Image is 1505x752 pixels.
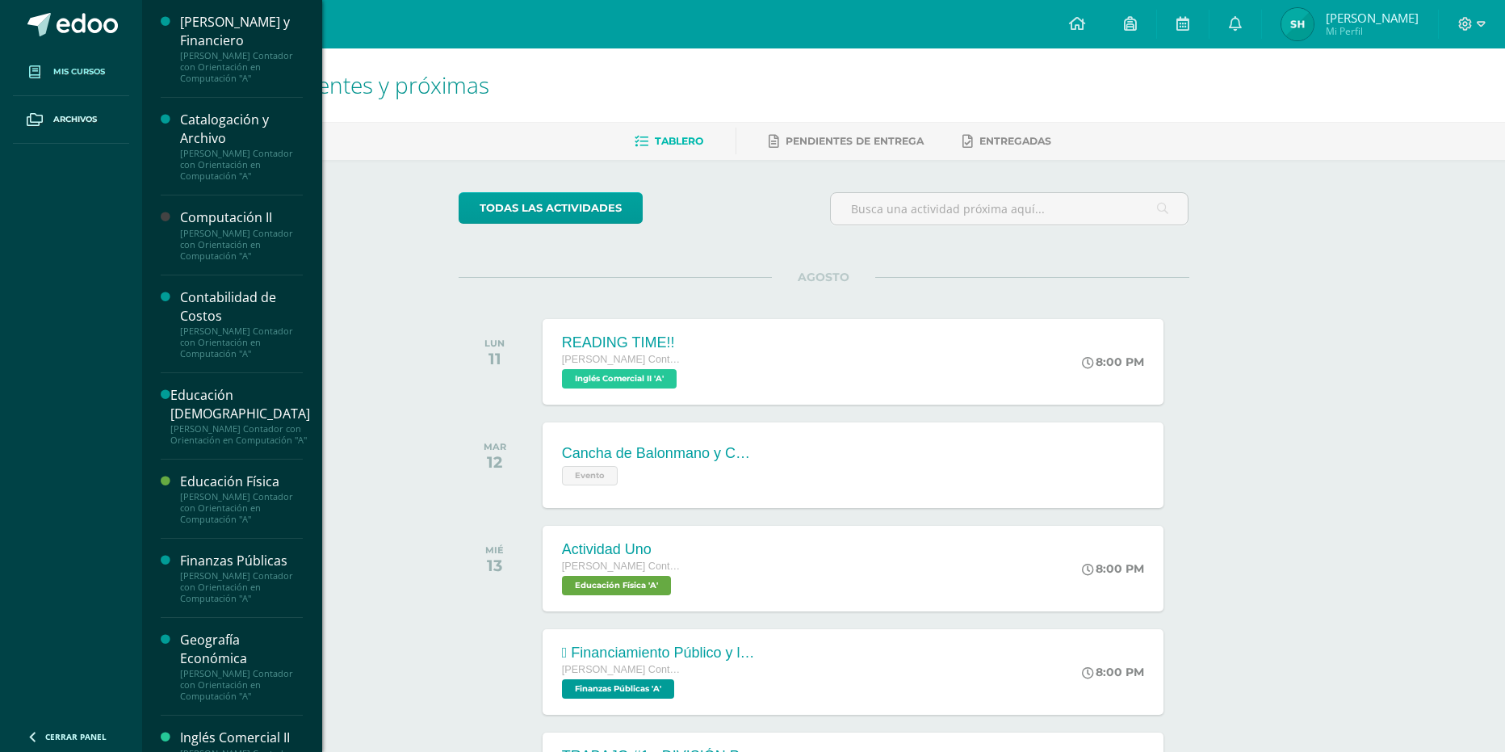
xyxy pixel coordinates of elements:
span: Pendientes de entrega [786,135,924,147]
a: Computación II[PERSON_NAME] Contador con Orientación en Computación "A" [180,208,303,261]
img: df3e08b183c7ebf2a6633e110e182967.png [1281,8,1314,40]
div: Finanzas Públicas [180,552,303,570]
div: MAR [484,441,506,452]
a: Pendientes de entrega [769,128,924,154]
div: [PERSON_NAME] Contador con Orientación en Computación "A" [180,228,303,262]
div: Educación [DEMOGRAPHIC_DATA] [170,386,310,423]
span: [PERSON_NAME] Contador con Orientación en Computación [562,561,683,572]
span: [PERSON_NAME] Contador con Orientación en Computación [562,354,683,365]
a: Educación Física[PERSON_NAME] Contador con Orientación en Computación "A" [180,473,303,525]
a: todas las Actividades [459,192,643,224]
div: [PERSON_NAME] Contador con Orientación en Computación "A" [180,570,303,604]
div: Educación Física [180,473,303,491]
div: Computación II [180,208,303,227]
span: Actividades recientes y próximas [161,69,489,100]
a: Mis cursos [13,48,129,96]
div: Geografía Económica [180,631,303,668]
span: Entregadas [979,135,1051,147]
span: [PERSON_NAME] Contador con Orientación en Computación [562,664,683,675]
div: 12 [484,452,506,472]
div: Cancha de Balonmano y Contenido [562,445,756,462]
div: MIÉ [485,544,504,556]
div: 8:00 PM [1082,561,1144,576]
div: [PERSON_NAME] Contador con Orientación en Computación "A" [180,50,303,84]
div: [PERSON_NAME] Contador con Orientación en Computación "A" [180,326,303,359]
span: Tablero [655,135,703,147]
a: Tablero [635,128,703,154]
a: Geografía Económica[PERSON_NAME] Contador con Orientación en Computación "A" [180,631,303,702]
div: 13 [485,556,504,575]
input: Busca una actividad próxima aquí... [831,193,1188,225]
span: Archivos [53,113,97,126]
a: [PERSON_NAME] y Financiero[PERSON_NAME] Contador con Orientación en Computación "A" [180,13,303,84]
div: [PERSON_NAME] Contador con Orientación en Computación "A" [170,423,310,446]
span: Cerrar panel [45,731,107,742]
span: Finanzas Públicas 'A' [562,679,674,699]
span: Mi Perfil [1326,24,1419,38]
div: 8:00 PM [1082,355,1144,369]
div: READING TIME!! [562,334,683,351]
a: Entregadas [962,128,1051,154]
a: Finanzas Públicas[PERSON_NAME] Contador con Orientación en Computación "A" [180,552,303,604]
div: [PERSON_NAME] Contador con Orientación en Computación "A" [180,491,303,525]
span: AGOSTO [772,270,875,284]
div: Actividad Uno [562,541,683,558]
span: Mis cursos [53,65,105,78]
a: Catalogación y Archivo[PERSON_NAME] Contador con Orientación en Computación "A" [180,111,303,182]
div: Contabilidad de Costos [180,288,303,326]
span: Educación Física 'A' [562,576,671,595]
div: LUN [484,338,505,349]
div: [PERSON_NAME] Contador con Orientación en Computación "A" [180,148,303,182]
span: [PERSON_NAME] [1326,10,1419,26]
div: Catalogación y Archivo [180,111,303,148]
div: Inglés Comercial II [180,729,303,747]
div:  Financiamiento Público y la Política Económica.  Tesorería Nacional. [562,645,756,662]
div: [PERSON_NAME] y Financiero [180,13,303,50]
span: Inglés Comercial II 'A' [562,369,677,389]
div: 8:00 PM [1082,665,1144,679]
a: Archivos [13,96,129,144]
a: Educación [DEMOGRAPHIC_DATA][PERSON_NAME] Contador con Orientación en Computación "A" [170,386,310,446]
a: Contabilidad de Costos[PERSON_NAME] Contador con Orientación en Computación "A" [180,288,303,359]
div: 11 [484,349,505,368]
span: Evento [562,466,618,485]
div: [PERSON_NAME] Contador con Orientación en Computación "A" [180,668,303,702]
